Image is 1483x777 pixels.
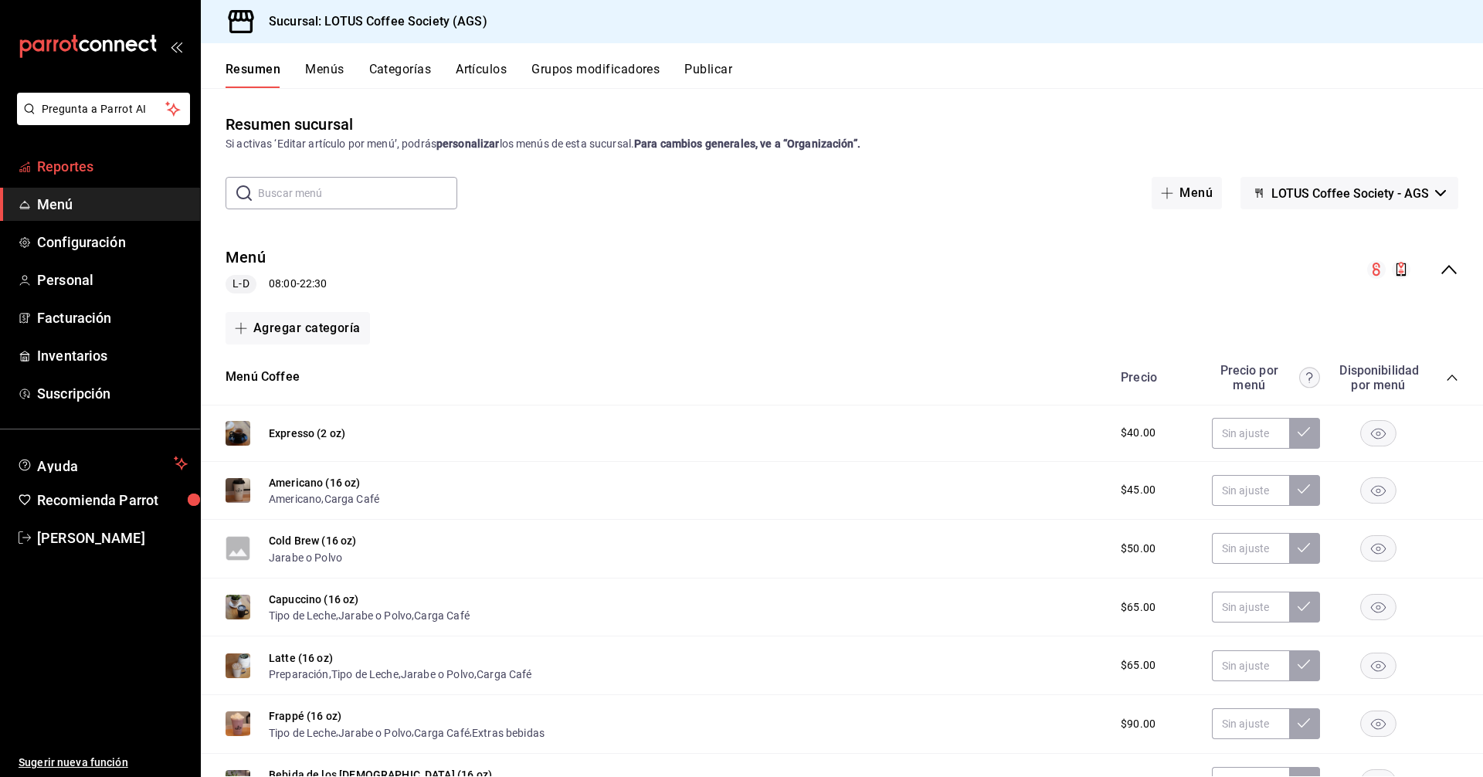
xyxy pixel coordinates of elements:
button: Tipo de Leche [331,667,399,682]
span: Inventarios [37,345,188,366]
div: , , [269,607,470,623]
button: Jarabe o Polvo [338,725,412,741]
button: Resumen [226,62,280,88]
span: Menú [37,194,188,215]
img: Preview [226,711,250,736]
span: L-D [226,276,255,292]
span: Suscripción [37,383,188,404]
button: Grupos modificadores [531,62,660,88]
button: Carga Café [414,608,470,623]
span: $45.00 [1121,482,1156,498]
button: Jarabe o Polvo [338,608,412,623]
span: Pregunta a Parrot AI [42,101,166,117]
button: Americano [269,491,321,507]
span: Ayuda [37,454,168,473]
div: navigation tabs [226,62,1483,88]
input: Sin ajuste [1212,475,1289,506]
input: Sin ajuste [1212,592,1289,623]
span: Configuración [37,232,188,253]
img: Preview [226,653,250,678]
button: Menús [305,62,344,88]
span: Personal [37,270,188,290]
div: , , , [269,666,532,682]
span: $65.00 [1121,657,1156,674]
img: Preview [226,421,250,446]
button: Preparación [269,667,329,682]
button: Jarabe o Polvo [269,550,342,565]
button: Artículos [456,62,507,88]
button: Carga Café [324,491,380,507]
span: Facturación [37,307,188,328]
input: Sin ajuste [1212,533,1289,564]
button: Jarabe o Polvo [401,667,474,682]
button: Tipo de Leche [269,608,336,623]
button: open_drawer_menu [170,40,182,53]
input: Buscar menú [258,178,457,209]
button: Capuccino (16 oz) [269,592,359,607]
button: Latte (16 oz) [269,650,333,666]
input: Sin ajuste [1212,708,1289,739]
button: Categorías [369,62,432,88]
span: $40.00 [1121,425,1156,441]
button: Carga Café [477,667,532,682]
button: Tipo de Leche [269,725,336,741]
div: Resumen sucursal [226,113,353,136]
span: $50.00 [1121,541,1156,557]
div: collapse-menu-row [201,234,1483,306]
button: Americano (16 oz) [269,475,361,490]
input: Sin ajuste [1212,418,1289,449]
button: Agregar categoría [226,312,370,344]
button: Frappé (16 oz) [269,708,341,724]
img: Preview [226,478,250,503]
button: LOTUS Coffee Society - AGS [1240,177,1458,209]
button: Menú [226,246,266,269]
button: Publicar [684,62,732,88]
div: Precio por menú [1212,363,1320,392]
span: Reportes [37,156,188,177]
strong: Para cambios generales, ve a “Organización”. [634,137,860,150]
div: , [269,490,379,507]
button: Cold Brew (16 oz) [269,533,357,548]
div: Si activas ‘Editar artículo por menú’, podrás los menús de esta sucursal. [226,136,1458,152]
button: Carga Café [414,725,470,741]
button: Extras bebidas [472,725,545,741]
button: Pregunta a Parrot AI [17,93,190,125]
img: Preview [226,595,250,619]
button: Menú Coffee [226,368,300,386]
strong: personalizar [436,137,500,150]
button: collapse-category-row [1446,372,1458,384]
span: Sugerir nueva función [19,755,188,771]
h3: Sucursal: LOTUS Coffee Society (AGS) [256,12,487,31]
div: , , , [269,724,545,740]
button: Expresso (2 oz) [269,426,345,441]
span: $90.00 [1121,716,1156,732]
span: LOTUS Coffee Society - AGS [1271,186,1429,201]
input: Sin ajuste [1212,650,1289,681]
span: [PERSON_NAME] [37,528,188,548]
div: 08:00 - 22:30 [226,275,327,293]
div: Disponibilidad por menú [1339,363,1417,392]
div: Precio [1105,370,1204,385]
span: $65.00 [1121,599,1156,616]
a: Pregunta a Parrot AI [11,112,190,128]
button: Menú [1152,177,1222,209]
span: Recomienda Parrot [37,490,188,511]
